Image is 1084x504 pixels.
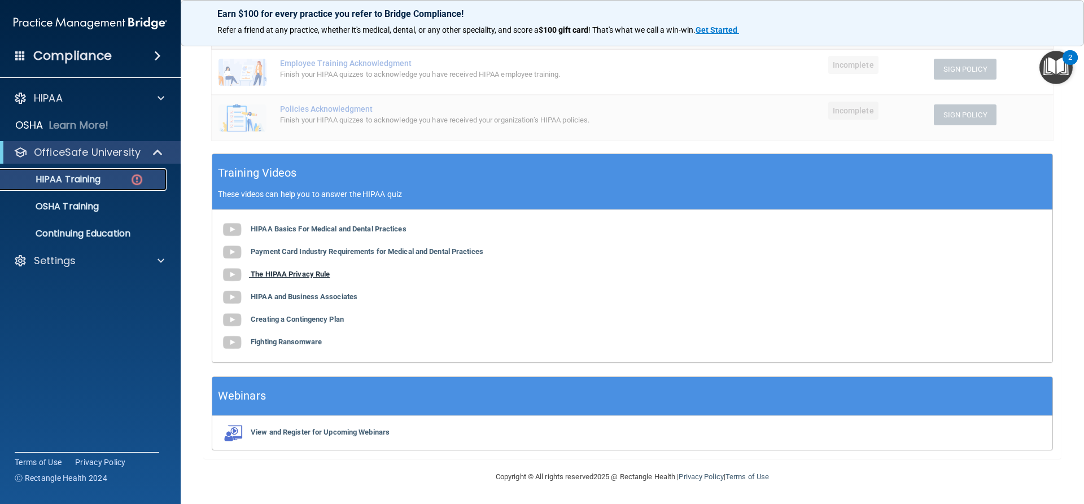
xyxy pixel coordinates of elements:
[7,174,100,185] p: HIPAA Training
[280,59,684,68] div: Employee Training Acknowledgment
[280,104,684,113] div: Policies Acknowledgment
[7,228,161,239] p: Continuing Education
[426,459,838,495] div: Copyright © All rights reserved 2025 @ Rectangle Health | |
[679,472,723,481] a: Privacy Policy
[251,292,357,301] b: HIPAA and Business Associates
[14,146,164,159] a: OfficeSafe University
[251,338,322,346] b: Fighting Ransomware
[280,68,684,81] div: Finish your HIPAA quizzes to acknowledge you have received HIPAA employee training.
[251,247,483,256] b: Payment Card Industry Requirements for Medical and Dental Practices
[1039,51,1073,84] button: Open Resource Center, 2 new notifications
[251,270,330,278] b: The HIPAA Privacy Rule
[696,25,737,34] strong: Get Started
[221,264,243,286] img: gray_youtube_icon.38fcd6cc.png
[221,424,243,441] img: webinarIcon.c7ebbf15.png
[33,48,112,64] h4: Compliance
[251,225,406,233] b: HIPAA Basics For Medical and Dental Practices
[75,457,126,468] a: Privacy Policy
[15,457,62,468] a: Terms of Use
[34,254,76,268] p: Settings
[221,286,243,309] img: gray_youtube_icon.38fcd6cc.png
[725,472,769,481] a: Terms of Use
[217,8,1047,19] p: Earn $100 for every practice you refer to Bridge Compliance!
[14,91,164,105] a: HIPAA
[251,428,390,436] b: View and Register for Upcoming Webinars
[221,309,243,331] img: gray_youtube_icon.38fcd6cc.png
[15,472,107,484] span: Ⓒ Rectangle Health 2024
[588,25,696,34] span: ! That's what we call a win-win.
[828,56,878,74] span: Incomplete
[221,241,243,264] img: gray_youtube_icon.38fcd6cc.png
[130,173,144,187] img: danger-circle.6113f641.png
[934,104,996,125] button: Sign Policy
[696,25,739,34] a: Get Started
[221,218,243,241] img: gray_youtube_icon.38fcd6cc.png
[14,254,164,268] a: Settings
[218,163,297,183] h5: Training Videos
[934,59,996,80] button: Sign Policy
[218,386,266,406] h5: Webinars
[34,146,141,159] p: OfficeSafe University
[828,102,878,120] span: Incomplete
[34,91,63,105] p: HIPAA
[217,25,539,34] span: Refer a friend at any practice, whether it's medical, dental, or any other speciality, and score a
[280,113,684,127] div: Finish your HIPAA quizzes to acknowledge you have received your organization’s HIPAA policies.
[49,119,109,132] p: Learn More!
[251,315,344,323] b: Creating a Contingency Plan
[15,119,43,132] p: OSHA
[7,201,99,212] p: OSHA Training
[14,12,167,34] img: PMB logo
[1068,58,1072,72] div: 2
[218,190,1047,199] p: These videos can help you to answer the HIPAA quiz
[539,25,588,34] strong: $100 gift card
[221,331,243,354] img: gray_youtube_icon.38fcd6cc.png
